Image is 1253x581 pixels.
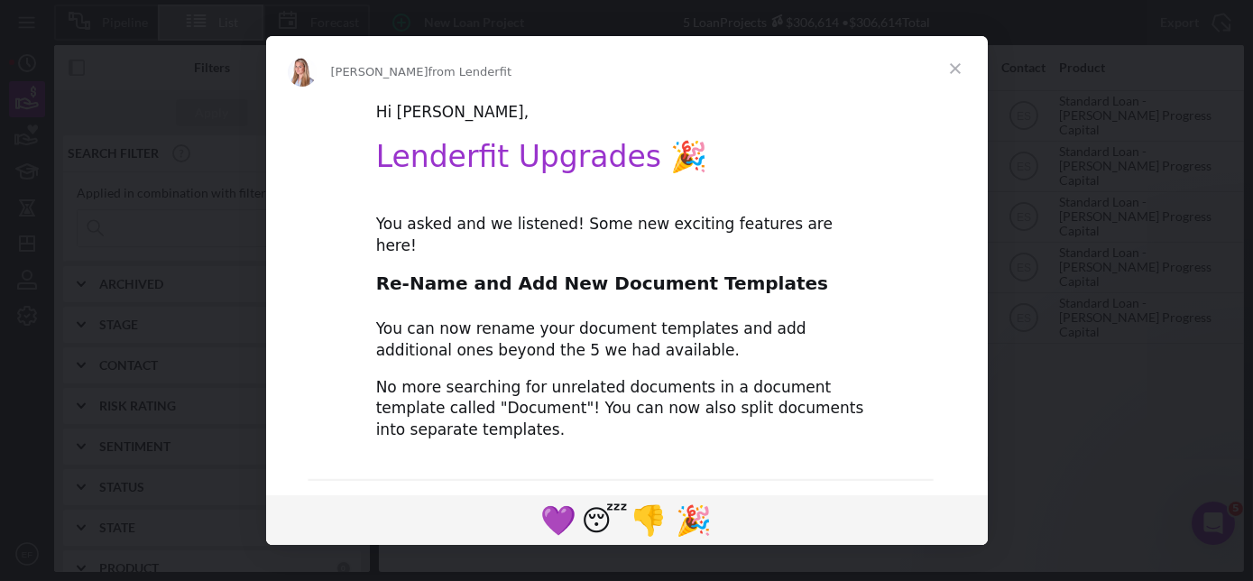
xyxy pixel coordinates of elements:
span: 1 reaction [627,498,672,541]
div: Hi [PERSON_NAME], [376,102,878,124]
span: 💜 [541,503,577,538]
span: Close [923,36,988,101]
span: [PERSON_NAME] [331,65,428,78]
span: 🎉 [677,503,713,538]
h1: Lenderfit Upgrades 🎉 [376,139,878,187]
div: You asked and we listened! Some new exciting features are here! [376,214,878,257]
div: You can now rename your document templates and add additional ones beyond the 5 we had available. [376,318,878,362]
img: Profile image for Allison [288,58,317,87]
span: from Lenderfit [428,65,512,78]
span: tada reaction [672,498,717,541]
span: purple heart reaction [537,498,582,541]
span: 👎 [631,503,668,538]
span: 😴 [582,503,628,538]
div: No more searching for unrelated documents in a document template called "Document"! You can now a... [376,377,878,441]
h2: Re-Name and Add New Document Templates [376,272,878,305]
span: sleeping reaction [582,498,627,541]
